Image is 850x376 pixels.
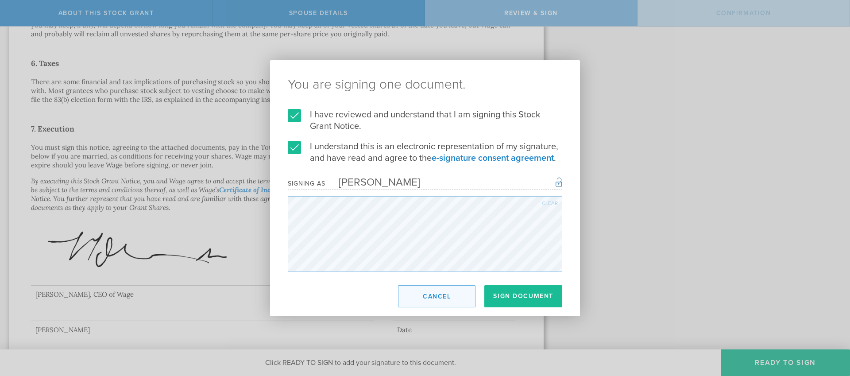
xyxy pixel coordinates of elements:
[325,176,420,189] div: [PERSON_NAME]
[288,78,562,91] ng-pluralize: You are signing one document.
[288,180,325,187] div: Signing as
[288,141,562,164] label: I understand this is an electronic representation of my signature, and have read and agree to the .
[398,285,475,307] button: Cancel
[484,285,562,307] button: Sign Document
[288,109,562,132] label: I have reviewed and understand that I am signing this Stock Grant Notice.
[432,153,554,163] a: e-signature consent agreement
